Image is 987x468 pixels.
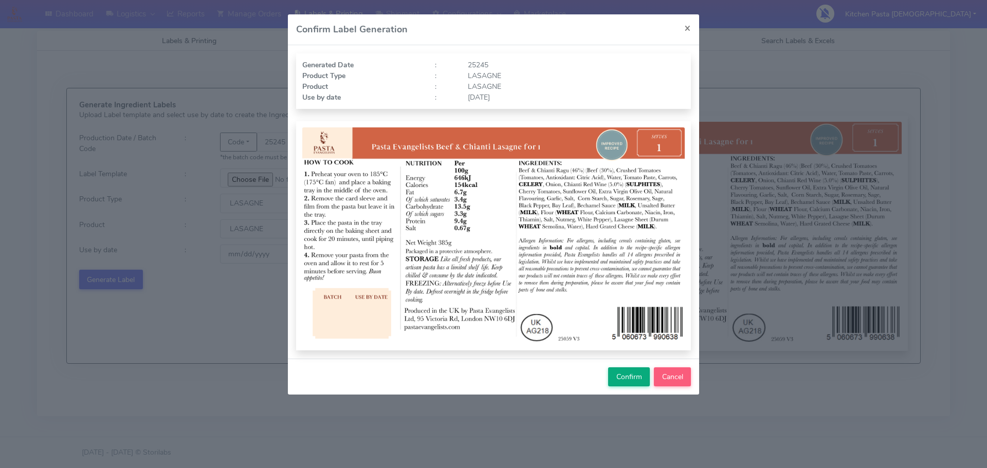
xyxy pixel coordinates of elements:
[296,23,408,36] h4: Confirm Label Generation
[302,60,354,70] strong: Generated Date
[616,372,642,382] span: Confirm
[427,60,460,70] div: :
[654,367,691,386] button: Cancel
[684,21,691,35] span: ×
[676,14,699,42] button: Close
[427,81,460,92] div: :
[302,82,328,91] strong: Product
[427,92,460,103] div: :
[427,70,460,81] div: :
[460,70,692,81] div: LASAGNE
[460,81,692,92] div: LASAGNE
[460,92,692,103] div: [DATE]
[302,127,685,344] img: Label Preview
[608,367,650,386] button: Confirm
[302,92,341,102] strong: Use by date
[302,71,345,81] strong: Product Type
[460,60,692,70] div: 25245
